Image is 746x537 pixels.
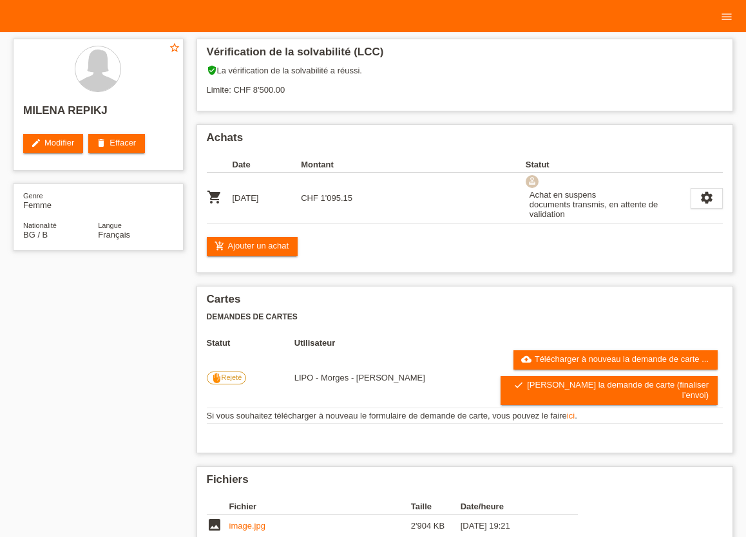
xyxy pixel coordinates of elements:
[88,134,145,153] a: deleteEffacer
[207,131,723,151] h2: Achats
[98,230,130,240] span: Français
[501,376,718,405] a: check[PERSON_NAME] la demande de carte (finaliser l’envoi)
[169,42,180,55] a: star_border
[720,10,733,23] i: menu
[207,46,723,65] h2: Vérification de la solvabilité (LCC)
[207,473,723,493] h2: Fichiers
[207,338,294,348] th: Statut
[96,138,106,148] i: delete
[301,157,370,173] th: Montant
[207,517,222,532] i: image
[714,12,740,20] a: menu
[521,354,531,364] i: cloud_upload
[207,312,723,322] h3: Demandes de cartes
[207,65,723,104] div: La vérification de la solvabilité a réussi. Limite: CHF 8'500.00
[23,230,48,240] span: Bulgarie / B / 26.02.2020
[528,176,537,185] i: approval
[23,104,173,124] h2: MILENA REPIKJ
[411,499,461,514] th: Taille
[567,411,575,420] a: ici
[207,293,723,312] h2: Cartes
[513,380,524,390] i: check
[207,65,217,75] i: verified_user
[233,157,301,173] th: Date
[229,521,265,531] a: image.jpg
[233,173,301,224] td: [DATE]
[215,241,225,251] i: add_shopping_cart
[169,42,180,53] i: star_border
[31,138,41,148] i: edit
[207,408,723,424] td: Si vous souhaitez télécharger à nouveau le formulaire de demande de carte, vous pouvez le faire .
[207,189,222,205] i: POSP00028290
[211,373,222,383] i: front_hand
[23,221,57,229] span: Nationalité
[461,499,560,514] th: Date/heure
[207,237,298,256] a: add_shopping_cartAjouter un achat
[23,192,43,200] span: Genre
[301,173,370,224] td: CHF 1'095.15
[294,338,501,348] th: Utilisateur
[526,157,691,173] th: Statut
[526,188,691,221] div: Achat en suspens documents transmis, en attente de validation
[229,499,411,514] th: Fichier
[23,134,83,153] a: editModifier
[222,373,242,381] span: Rejeté
[294,373,425,382] span: 03.10.2025
[98,221,122,229] span: Langue
[700,191,714,205] i: settings
[513,350,718,370] a: cloud_uploadTélécharger à nouveau la demande de carte ...
[23,191,98,210] div: Femme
